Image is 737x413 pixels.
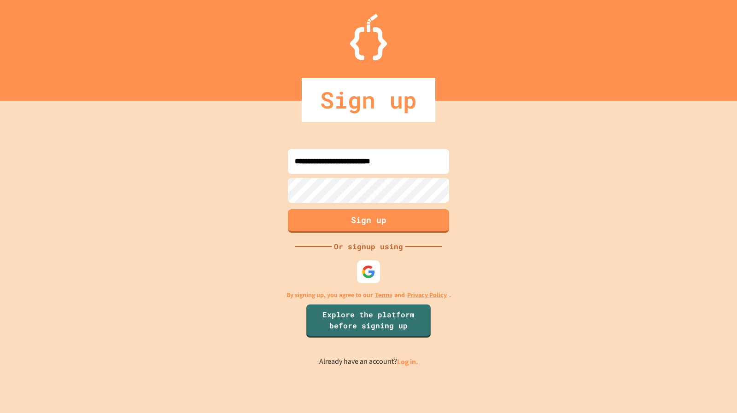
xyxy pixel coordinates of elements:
[397,357,418,367] a: Log in.
[306,304,431,338] a: Explore the platform before signing up
[375,290,392,300] a: Terms
[319,356,418,367] p: Already have an account?
[287,290,451,300] p: By signing up, you agree to our and .
[407,290,447,300] a: Privacy Policy
[350,14,387,60] img: Logo.svg
[362,265,375,279] img: google-icon.svg
[332,241,405,252] div: Or signup using
[302,78,435,122] div: Sign up
[288,209,449,233] button: Sign up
